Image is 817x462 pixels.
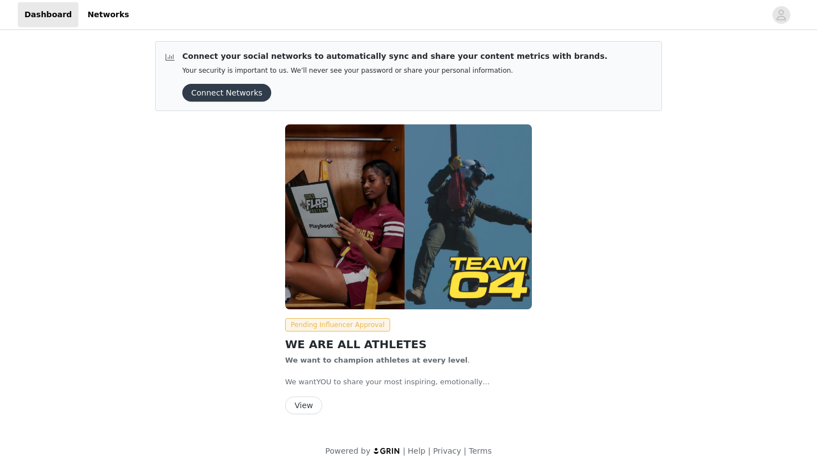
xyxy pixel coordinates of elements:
[285,318,390,332] span: Pending Influencer Approval
[182,67,607,75] p: Your security is important to us. We’ll never see your password or share your personal information.
[18,2,78,27] a: Dashboard
[433,446,461,455] a: Privacy
[285,401,322,410] a: View
[373,447,401,454] img: logo
[467,356,470,364] span: .
[182,84,271,102] button: Connect Networks
[81,2,136,27] a: Networks
[776,6,786,24] div: avatar
[285,396,322,414] button: View
[285,356,467,364] span: We want to champion athletes at every level
[403,446,406,455] span: |
[285,336,532,353] h2: WE ARE ALL ATHLETES
[469,446,491,455] a: Terms
[285,378,490,397] span: YOU to share your most inspiring, emotionally riveting
[182,51,607,62] p: Connect your social networks to automatically sync and share your content metrics with brands.
[285,124,532,309] img: Cellucor
[285,378,316,386] span: We want
[428,446,431,455] span: |
[325,446,370,455] span: Powered by
[408,446,426,455] a: Help
[464,446,466,455] span: |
